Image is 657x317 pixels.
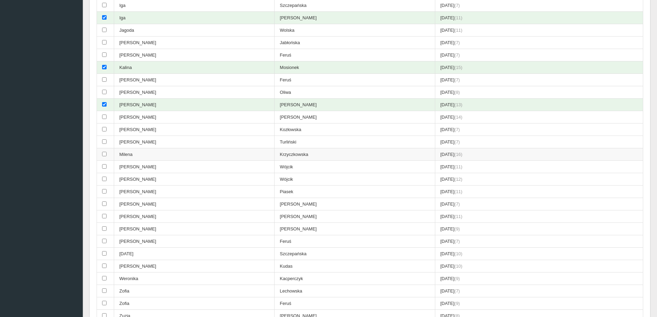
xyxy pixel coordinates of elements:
[435,285,643,297] td: [DATE]
[455,201,460,207] span: (7)
[114,111,275,123] td: [PERSON_NAME]
[275,24,435,37] td: Wolska
[114,12,275,24] td: Iga
[275,123,435,136] td: Kozłowska
[435,24,643,37] td: [DATE]
[114,186,275,198] td: [PERSON_NAME]
[455,115,462,120] span: (14)
[455,3,460,8] span: (7)
[114,24,275,37] td: Jagoda
[435,248,643,260] td: [DATE]
[435,61,643,74] td: [DATE]
[435,49,643,61] td: [DATE]
[275,297,435,310] td: Feruś
[275,260,435,273] td: Kudas
[455,15,462,20] span: (11)
[114,248,275,260] td: [DATE]
[435,173,643,186] td: [DATE]
[435,235,643,248] td: [DATE]
[275,136,435,148] td: Turliński
[455,226,460,231] span: (9)
[435,12,643,24] td: [DATE]
[275,210,435,223] td: [PERSON_NAME]
[435,37,643,49] td: [DATE]
[275,86,435,99] td: Oliwa
[114,123,275,136] td: [PERSON_NAME]
[455,251,462,256] span: (10)
[455,77,460,82] span: (7)
[455,127,460,132] span: (7)
[435,123,643,136] td: [DATE]
[455,276,460,281] span: (9)
[275,111,435,123] td: [PERSON_NAME]
[455,152,462,157] span: (16)
[435,260,643,273] td: [DATE]
[455,177,462,182] span: (12)
[275,235,435,248] td: Feruś
[275,285,435,297] td: Lechowska
[114,285,275,297] td: Zofia
[114,161,275,173] td: [PERSON_NAME]
[435,186,643,198] td: [DATE]
[435,161,643,173] td: [DATE]
[455,102,462,107] span: (13)
[455,264,462,269] span: (10)
[114,148,275,161] td: Milena
[455,288,460,294] span: (7)
[114,74,275,86] td: [PERSON_NAME]
[114,223,275,235] td: [PERSON_NAME]
[455,189,462,194] span: (11)
[435,198,643,210] td: [DATE]
[275,273,435,285] td: Kacperczyk
[455,139,460,145] span: (7)
[114,210,275,223] td: [PERSON_NAME]
[275,223,435,235] td: [PERSON_NAME]
[455,90,460,95] span: (8)
[435,148,643,161] td: [DATE]
[275,173,435,186] td: Wójcik
[435,210,643,223] td: [DATE]
[455,214,462,219] span: (11)
[435,223,643,235] td: [DATE]
[435,86,643,99] td: [DATE]
[275,99,435,111] td: [PERSON_NAME]
[455,28,462,33] span: (11)
[435,297,643,310] td: [DATE]
[275,148,435,161] td: Krzyczkowska
[114,49,275,61] td: [PERSON_NAME]
[435,111,643,123] td: [DATE]
[114,273,275,285] td: Weronika
[114,235,275,248] td: [PERSON_NAME]
[114,260,275,273] td: [PERSON_NAME]
[114,37,275,49] td: [PERSON_NAME]
[114,86,275,99] td: [PERSON_NAME]
[455,52,460,58] span: (7)
[455,65,462,70] span: (15)
[275,161,435,173] td: Wójcik
[114,136,275,148] td: [PERSON_NAME]
[114,99,275,111] td: [PERSON_NAME]
[275,74,435,86] td: Feruś
[435,99,643,111] td: [DATE]
[275,186,435,198] td: Piasek
[275,61,435,74] td: Mosionek
[114,61,275,74] td: Kalina
[275,12,435,24] td: [PERSON_NAME]
[435,273,643,285] td: [DATE]
[114,297,275,310] td: Zofia
[455,301,460,306] span: (9)
[455,164,462,169] span: (11)
[275,248,435,260] td: Szczepańska
[455,239,460,244] span: (7)
[275,198,435,210] td: [PERSON_NAME]
[435,74,643,86] td: [DATE]
[114,198,275,210] td: [PERSON_NAME]
[275,49,435,61] td: Feruś
[435,136,643,148] td: [DATE]
[275,37,435,49] td: Jabłońska
[114,173,275,186] td: [PERSON_NAME]
[455,40,460,45] span: (7)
